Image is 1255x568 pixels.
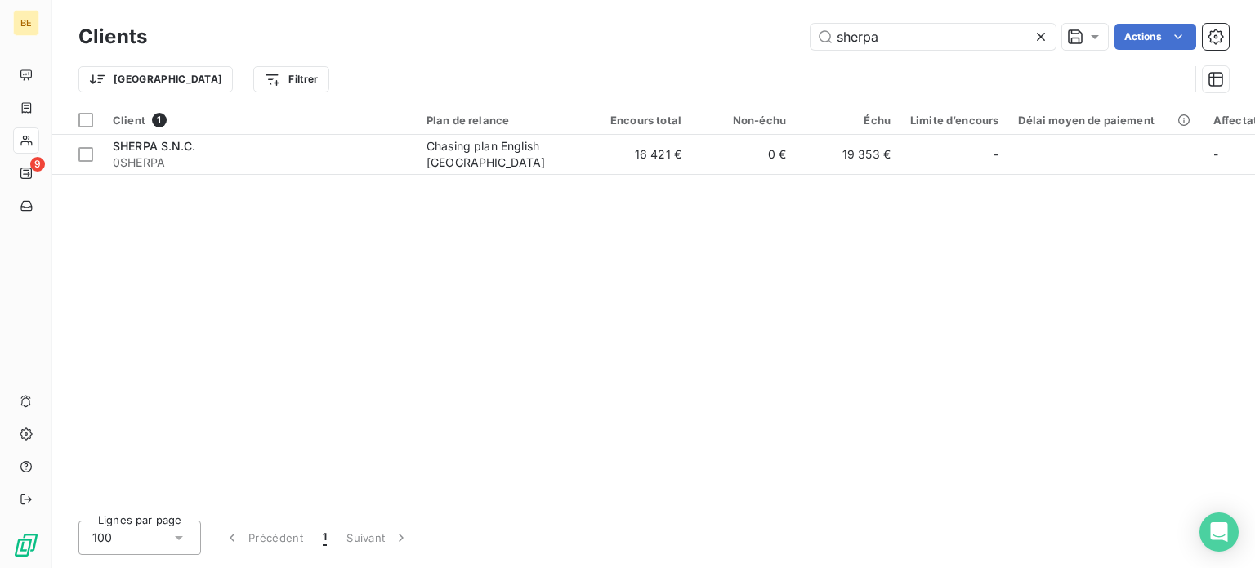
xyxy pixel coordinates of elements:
span: 0SHERPA [113,154,407,171]
img: Logo LeanPay [13,532,39,558]
span: 100 [92,530,112,546]
div: Échu [806,114,891,127]
span: 1 [323,530,327,546]
td: 0 € [691,135,796,174]
button: Actions [1114,24,1196,50]
h3: Clients [78,22,147,51]
input: Rechercher [811,24,1056,50]
td: 19 353 € [796,135,900,174]
div: Non-échu [701,114,786,127]
span: Client [113,114,145,127]
button: Filtrer [253,66,328,92]
span: - [1213,147,1218,161]
div: Encours total [596,114,681,127]
td: 16 421 € [587,135,691,174]
button: 1 [313,521,337,555]
span: SHERPA S.N.C. [113,139,195,153]
button: Suivant [337,521,419,555]
button: [GEOGRAPHIC_DATA] [78,66,233,92]
span: 1 [152,113,167,127]
span: - [994,146,998,163]
div: BE [13,10,39,36]
span: 9 [30,157,45,172]
div: Délai moyen de paiement [1018,114,1193,127]
a: 9 [13,160,38,186]
button: Précédent [214,521,313,555]
div: Plan de relance [427,114,577,127]
div: Limite d’encours [910,114,998,127]
div: Chasing plan English [GEOGRAPHIC_DATA] [427,138,577,171]
div: Open Intercom Messenger [1199,512,1239,552]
